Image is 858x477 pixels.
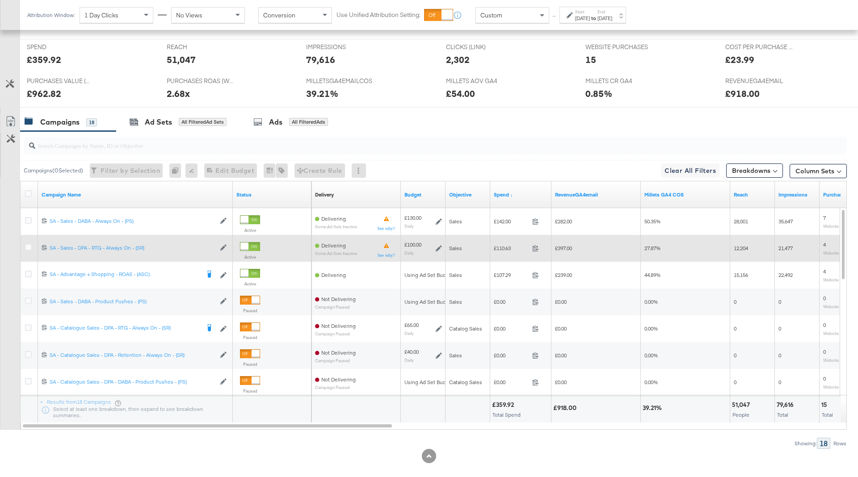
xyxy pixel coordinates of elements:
label: Active [240,254,260,260]
div: Ad Sets [145,117,172,127]
div: 18 [86,118,97,126]
div: 15 [585,53,596,66]
span: 0 [734,379,736,385]
label: Paused [240,308,260,314]
span: 0 [778,352,781,359]
div: 2.68x [167,87,190,100]
label: End: [597,9,612,15]
span: People [732,411,749,418]
sub: Some Ad Sets Inactive [315,251,357,256]
a: SA - Sales - DABA - Product Pushes - (PS) [50,298,215,305]
span: 0 [823,295,826,301]
span: 0.00% [644,298,658,305]
span: 4 [823,268,826,275]
a: The number of people your ad was served to. [734,191,771,198]
span: 50.35% [644,218,660,225]
span: Catalog Sales [449,325,482,332]
span: WEBSITE PURCHASES [585,43,652,51]
div: £100.00 [404,241,421,248]
div: 51,047 [167,53,196,66]
div: £54.00 [446,87,475,100]
div: £65.00 [404,322,419,329]
span: CLICKS (LINK) [446,43,513,51]
span: £282.00 [555,218,572,225]
div: Using Ad Set Budget [404,272,454,279]
span: 22,492 [778,272,793,278]
span: PURCHASES VALUE (WEBSITE EVENTS) [27,77,94,85]
span: Total Spend [492,411,521,418]
div: 79,616 [777,401,796,409]
span: £0.00 [555,379,567,385]
span: Conversion [263,11,295,19]
span: Catalog Sales [449,379,482,385]
span: Not Delivering [321,376,356,383]
span: Sales [449,245,462,251]
span: 0 [778,298,781,305]
div: 0 [169,163,185,178]
span: MILLETSGA4EMAILCOS [306,77,373,85]
sub: Daily [404,250,414,255]
a: Your campaign's objective. [449,191,487,198]
label: Paused [240,388,260,394]
span: COST PER PURCHASE (WEBSITE EVENTS) [725,43,792,51]
span: 0 [734,325,736,332]
span: 0.00% [644,352,658,359]
strong: to [590,15,597,21]
span: PURCHASES ROAS (WEBSITE EVENTS) [167,77,234,85]
label: Use Unified Attribution Setting: [336,11,421,19]
span: Sales [449,218,462,225]
span: 0 [823,375,826,382]
a: SA - Catalogue Sales - DPA - Retention - Always On - (SR) [50,351,215,359]
div: £918.00 [553,404,579,412]
span: £0.00 [555,352,567,359]
a: The number of times your ad was served. On mobile apps an ad is counted as served the first time ... [778,191,816,198]
span: Custom [480,11,502,19]
button: Breakdowns [726,163,783,178]
div: Delivery [315,191,334,198]
a: Transaction Revenue - The total sale revenue [555,191,637,198]
div: 79,616 [306,53,335,66]
span: £397.00 [555,245,572,251]
a: SA - Sales - DABA - Always On - (PS) [50,218,215,225]
div: £918.00 [725,87,760,100]
button: Column Sets [790,164,847,178]
span: ↑ [550,15,559,18]
span: £142.00 [494,218,529,225]
span: 0.00% [644,379,658,385]
span: Not Delivering [321,349,356,356]
span: £239.00 [555,272,572,278]
sub: Daily [404,331,414,336]
a: Reflects the ability of your Ad Campaign to achieve delivery based on ad states, schedule and bud... [315,191,334,198]
div: Campaigns [40,117,80,127]
span: Sales [449,272,462,278]
label: Active [240,227,260,233]
div: Using Ad Set Budget [404,298,454,305]
div: Campaigns ( 0 Selected) [24,167,83,175]
div: 51,047 [732,401,753,409]
span: REACH [167,43,234,51]
span: £0.00 [494,352,529,359]
div: SA - Advantage + Shopping - ROAS - (ASC) [50,271,200,278]
div: 2,302 [446,53,470,66]
span: SPEND [27,43,94,51]
span: £0.00 [555,298,567,305]
a: SA - Sales - DPA - RTG - Always On - (SR) [50,244,215,252]
span: 4 [823,241,826,248]
span: Not Delivering [321,322,356,329]
div: All Filtered Ads [289,118,328,126]
span: Not Delivering [321,296,356,302]
label: Paused [240,335,260,340]
span: £0.00 [494,298,529,305]
a: SA - Advantage + Shopping - ROAS - (ASC) [50,271,200,280]
div: [DATE] [575,15,590,22]
span: MILLETS AOV GA4 [446,77,513,85]
a: The maximum amount you're willing to spend on your ads, on average each day or over the lifetime ... [404,191,442,198]
span: £107.29 [494,272,529,278]
span: £0.00 [494,379,529,385]
span: Total [822,411,833,418]
div: 15 [821,401,830,409]
div: 0.85% [585,87,612,100]
div: 18 [817,438,830,449]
